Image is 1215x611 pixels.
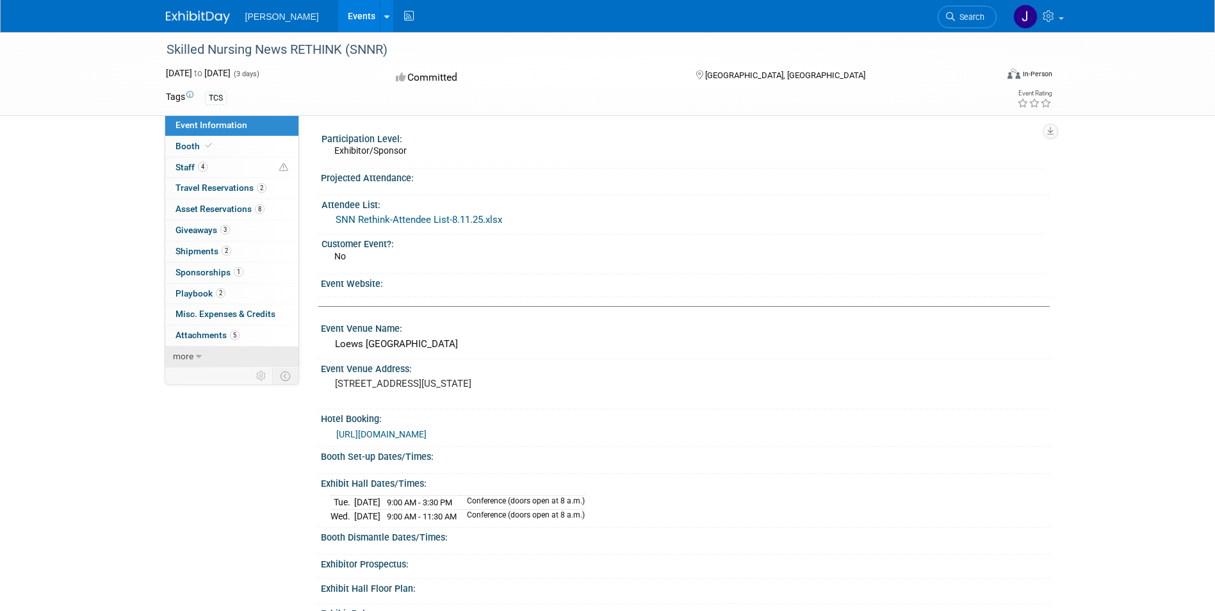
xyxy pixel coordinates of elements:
[165,199,298,220] a: Asset Reservations8
[322,195,1044,211] div: Attendee List:
[206,142,212,149] i: Booth reservation complete
[336,429,427,439] a: [URL][DOMAIN_NAME]
[175,330,240,340] span: Attachments
[173,351,193,361] span: more
[166,11,230,24] img: ExhibitDay
[354,509,380,523] td: [DATE]
[1007,69,1020,79] img: Format-Inperson.png
[165,136,298,157] a: Booth
[175,120,247,130] span: Event Information
[205,92,227,105] div: TCS
[165,158,298,178] a: Staff4
[1017,90,1052,97] div: Event Rating
[321,409,1050,425] div: Hotel Booking:
[257,183,266,193] span: 2
[162,38,977,61] div: Skilled Nursing News RETHINK (SNNR)
[272,368,298,384] td: Toggle Event Tabs
[330,334,1040,354] div: Loews [GEOGRAPHIC_DATA]
[165,346,298,367] a: more
[459,509,585,523] td: Conference (doors open at 8 a.m.)
[1022,69,1052,79] div: In-Person
[175,225,230,235] span: Giveaways
[322,129,1044,145] div: Participation Level:
[334,251,346,261] span: No
[321,474,1050,490] div: Exhibit Hall Dates/Times:
[354,496,380,510] td: [DATE]
[175,288,225,298] span: Playbook
[165,263,298,283] a: Sponsorships1
[392,67,675,89] div: Committed
[955,12,984,22] span: Search
[255,204,265,214] span: 8
[192,68,204,78] span: to
[216,288,225,298] span: 2
[165,220,298,241] a: Giveaways3
[165,241,298,262] a: Shipments2
[250,368,273,384] td: Personalize Event Tab Strip
[220,225,230,234] span: 3
[321,447,1050,463] div: Booth Set-up Dates/Times:
[279,162,288,174] span: Potential Scheduling Conflict -- at least one attendee is tagged in another overlapping event.
[165,284,298,304] a: Playbook2
[321,528,1050,544] div: Booth Dismantle Dates/Times:
[321,274,1050,290] div: Event Website:
[165,325,298,346] a: Attachments5
[321,319,1050,335] div: Event Venue Name:
[232,70,259,78] span: (3 days)
[166,68,231,78] span: [DATE] [DATE]
[175,267,243,277] span: Sponsorships
[230,330,240,340] span: 5
[234,267,243,277] span: 1
[387,512,457,521] span: 9:00 AM - 11:30 AM
[165,304,298,325] a: Misc. Expenses & Credits
[165,115,298,136] a: Event Information
[175,162,208,172] span: Staff
[222,246,231,256] span: 2
[175,141,215,151] span: Booth
[705,70,865,80] span: [GEOGRAPHIC_DATA], [GEOGRAPHIC_DATA]
[175,204,265,214] span: Asset Reservations
[335,378,610,389] pre: [STREET_ADDRESS][US_STATE]
[175,309,275,319] span: Misc. Expenses & Credits
[321,359,1050,375] div: Event Venue Address:
[459,496,585,510] td: Conference (doors open at 8 a.m.)
[938,6,997,28] a: Search
[175,246,231,256] span: Shipments
[175,183,266,193] span: Travel Reservations
[330,496,354,510] td: Tue.
[322,234,1044,250] div: Customer Event?:
[387,498,452,507] span: 9:00 AM - 3:30 PM
[330,509,354,523] td: Wed.
[198,162,208,172] span: 4
[165,178,298,199] a: Travel Reservations2
[1013,4,1038,29] img: Jaime Butler
[321,555,1050,571] div: Exhibitor Prospectus:
[336,214,502,225] a: SNN Rethink-Attendee List-8.11.25.xlsx
[334,145,407,156] span: Exhibitor/Sponsor
[921,67,1053,86] div: Event Format
[245,12,319,22] span: [PERSON_NAME]
[321,168,1050,184] div: Projected Attendance:
[166,90,193,105] td: Tags
[321,579,1050,595] div: Exhibit Hall Floor Plan:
